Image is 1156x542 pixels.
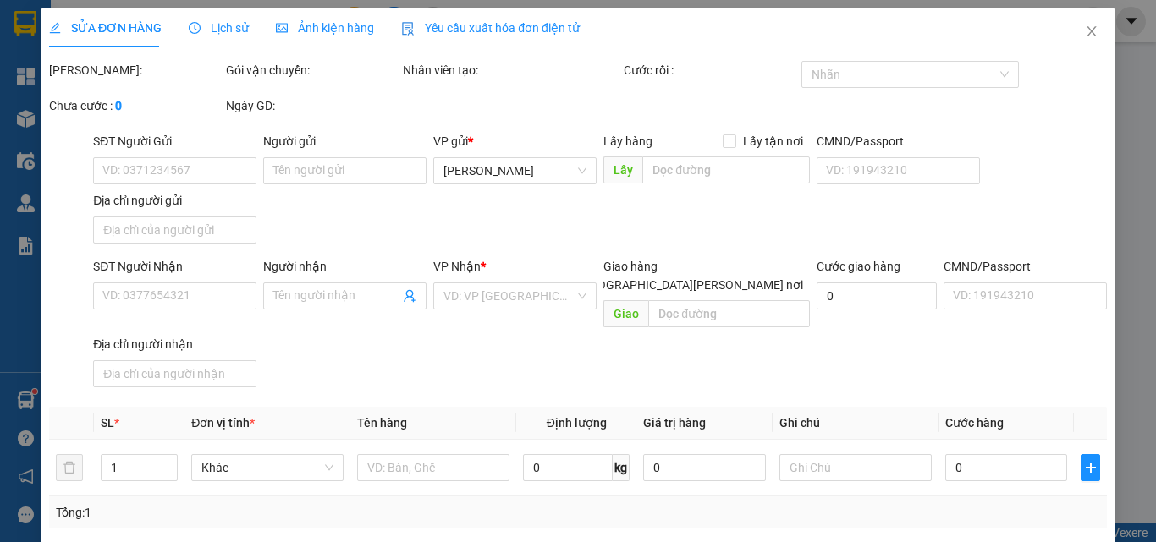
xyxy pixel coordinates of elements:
[401,21,580,35] span: Yêu cầu xuất hóa đơn điện tử
[14,87,297,108] div: Tên hàng: hồ sơ ( : 1 )
[56,454,83,481] button: delete
[226,96,399,115] div: Ngày GD:
[779,454,932,481] input: Ghi Chú
[443,158,586,183] span: Phổ Quang
[162,16,202,34] span: Nhận:
[433,132,597,151] div: VP gửi
[162,35,297,75] div: mai [PERSON_NAME]
[1081,454,1100,481] button: plus
[1085,25,1098,38] span: close
[571,276,809,294] span: [GEOGRAPHIC_DATA][PERSON_NAME] nơi
[189,21,249,35] span: Lịch sử
[773,407,939,440] th: Ghi chú
[93,132,256,151] div: SĐT Người Gửi
[603,300,648,327] span: Giao
[276,21,374,35] span: Ảnh kiện hàng
[433,260,481,273] span: VP Nhận
[49,21,162,35] span: SỬA ĐƠN HÀNG
[93,360,256,387] input: Địa chỉ của người nhận
[201,455,333,480] span: Khác
[14,14,41,32] span: Gửi:
[642,156,809,183] input: Dọc đường
[263,257,427,276] div: Người nhận
[162,14,297,35] div: KonTum
[944,257,1107,276] div: CMND/Passport
[56,503,448,522] div: Tổng: 1
[401,22,415,36] img: icon
[546,416,606,430] span: Định lượng
[93,216,256,244] input: Địa chỉ của người gửi
[1068,8,1115,56] button: Close
[403,61,620,79] div: Nhân viên tạo:
[624,61,797,79] div: Cước rồi :
[357,454,509,481] input: VD: Bàn, Ghế
[816,260,900,273] label: Cước giao hàng
[161,85,184,109] span: SL
[49,96,223,115] div: Chưa cước :
[945,416,1004,430] span: Cước hàng
[735,132,809,151] span: Lấy tận nơi
[49,61,223,79] div: [PERSON_NAME]:
[357,416,407,430] span: Tên hàng
[603,260,658,273] span: Giao hàng
[276,22,288,34] span: picture
[263,132,427,151] div: Người gửi
[49,22,61,34] span: edit
[226,61,399,79] div: Gói vận chuyển:
[613,454,630,481] span: kg
[161,120,297,161] div: PQ1409250018
[1082,461,1099,474] span: plus
[643,416,706,430] span: Giá trị hàng
[603,134,652,148] span: Lấy hàng
[816,282,937,309] input: Cước giao hàng
[403,289,416,303] span: user-add
[14,14,150,52] div: [PERSON_NAME]
[101,416,114,430] span: SL
[93,335,256,353] div: Địa chỉ người nhận
[648,300,809,327] input: Dọc đường
[191,416,255,430] span: Đơn vị tính
[93,191,256,210] div: Địa chỉ người gửi
[115,99,122,112] b: 0
[93,257,256,276] div: SĐT Người Nhận
[603,156,642,183] span: Lấy
[816,132,979,151] div: CMND/Passport
[189,22,201,34] span: clock-circle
